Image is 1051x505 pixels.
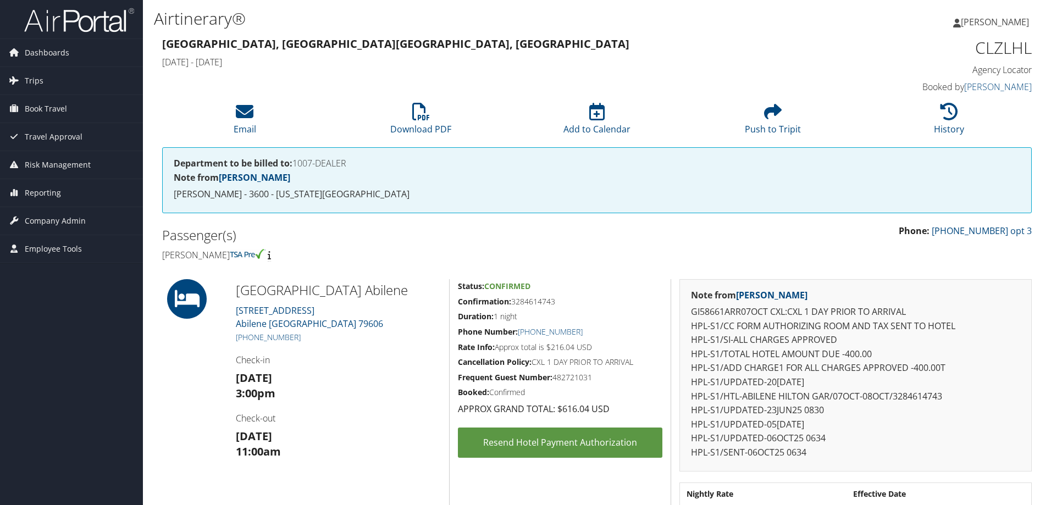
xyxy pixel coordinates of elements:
a: [PERSON_NAME] [736,289,807,301]
strong: Note from [691,289,807,301]
h4: [PERSON_NAME] [162,249,589,261]
a: [PERSON_NAME] [953,5,1040,38]
h1: Airtinerary® [154,7,745,30]
strong: Note from [174,171,290,184]
h4: Agency Locator [827,64,1032,76]
th: Nightly Rate [681,484,847,504]
a: Email [234,109,256,135]
span: [PERSON_NAME] [961,16,1029,28]
strong: Confirmation: [458,296,511,307]
a: Resend Hotel Payment Authorization [458,428,662,458]
span: Employee Tools [25,235,82,263]
h5: Approx total is $216.04 USD [458,342,662,353]
span: Reporting [25,179,61,207]
strong: Frequent Guest Number: [458,372,552,382]
strong: Phone: [899,225,930,237]
strong: 11:00am [236,444,281,459]
strong: [GEOGRAPHIC_DATA], [GEOGRAPHIC_DATA] [GEOGRAPHIC_DATA], [GEOGRAPHIC_DATA] [162,36,629,51]
a: [STREET_ADDRESS]Abilene [GEOGRAPHIC_DATA] 79606 [236,304,383,330]
strong: Department to be billed to: [174,157,292,169]
strong: 3:00pm [236,386,275,401]
strong: Status: [458,281,484,291]
strong: Duration: [458,311,494,321]
th: Effective Date [848,484,1030,504]
h5: 3284614743 [458,296,662,307]
h4: Check-out [236,412,441,424]
p: GI58661ARR07OCT CXL:CXL 1 DAY PRIOR TO ARRIVAL HPL-S1/CC FORM AUTHORIZING ROOM AND TAX SENT TO HO... [691,305,1020,460]
img: tsa-precheck.png [230,249,265,259]
span: Trips [25,67,43,95]
h5: 1 night [458,311,662,322]
h4: Check-in [236,354,441,366]
a: [PHONE_NUMBER] opt 3 [932,225,1032,237]
p: [PERSON_NAME] - 3600 - [US_STATE][GEOGRAPHIC_DATA] [174,187,1020,202]
strong: [DATE] [236,429,272,443]
span: Risk Management [25,151,91,179]
strong: Cancellation Policy: [458,357,532,367]
h5: Confirmed [458,387,662,398]
strong: [DATE] [236,370,272,385]
a: Add to Calendar [563,109,630,135]
h4: [DATE] - [DATE] [162,56,810,68]
p: APPROX GRAND TOTAL: $616.04 USD [458,402,662,417]
span: Confirmed [484,281,530,291]
img: airportal-logo.png [24,7,134,33]
a: Push to Tripit [745,109,801,135]
h2: Passenger(s) [162,226,589,245]
a: History [934,109,964,135]
h5: CXL 1 DAY PRIOR TO ARRIVAL [458,357,662,368]
span: Travel Approval [25,123,82,151]
h4: 1007-DEALER [174,159,1020,168]
strong: Phone Number: [458,326,518,337]
a: [PHONE_NUMBER] [518,326,583,337]
a: [PERSON_NAME] [964,81,1032,93]
strong: Booked: [458,387,489,397]
span: Dashboards [25,39,69,66]
a: [PHONE_NUMBER] [236,332,301,342]
h4: Booked by [827,81,1032,93]
a: [PERSON_NAME] [219,171,290,184]
strong: Rate Info: [458,342,495,352]
span: Book Travel [25,95,67,123]
h5: 482721031 [458,372,662,383]
h2: [GEOGRAPHIC_DATA] Abilene [236,281,441,299]
a: Download PDF [390,109,451,135]
h1: CLZLHL [827,36,1032,59]
span: Company Admin [25,207,86,235]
